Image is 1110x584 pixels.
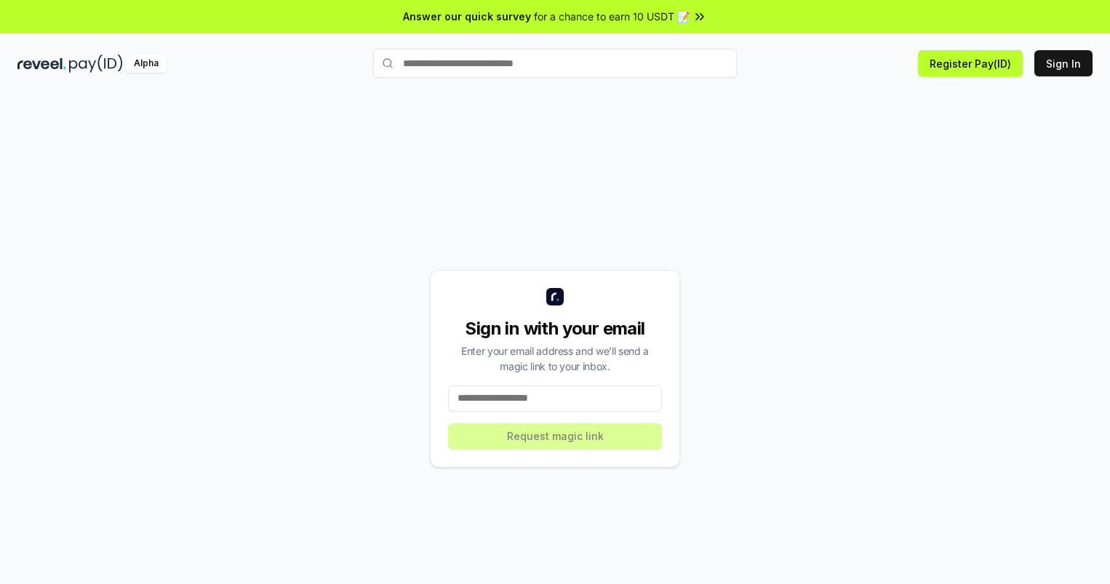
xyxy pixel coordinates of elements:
div: Sign in with your email [448,317,662,340]
button: Register Pay(ID) [918,50,1023,76]
div: Alpha [126,55,167,73]
span: for a chance to earn 10 USDT 📝 [534,9,690,24]
span: Answer our quick survey [403,9,531,24]
img: reveel_dark [17,55,66,73]
button: Sign In [1034,50,1093,76]
img: logo_small [546,288,564,305]
div: Enter your email address and we’ll send a magic link to your inbox. [448,343,662,374]
img: pay_id [69,55,123,73]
